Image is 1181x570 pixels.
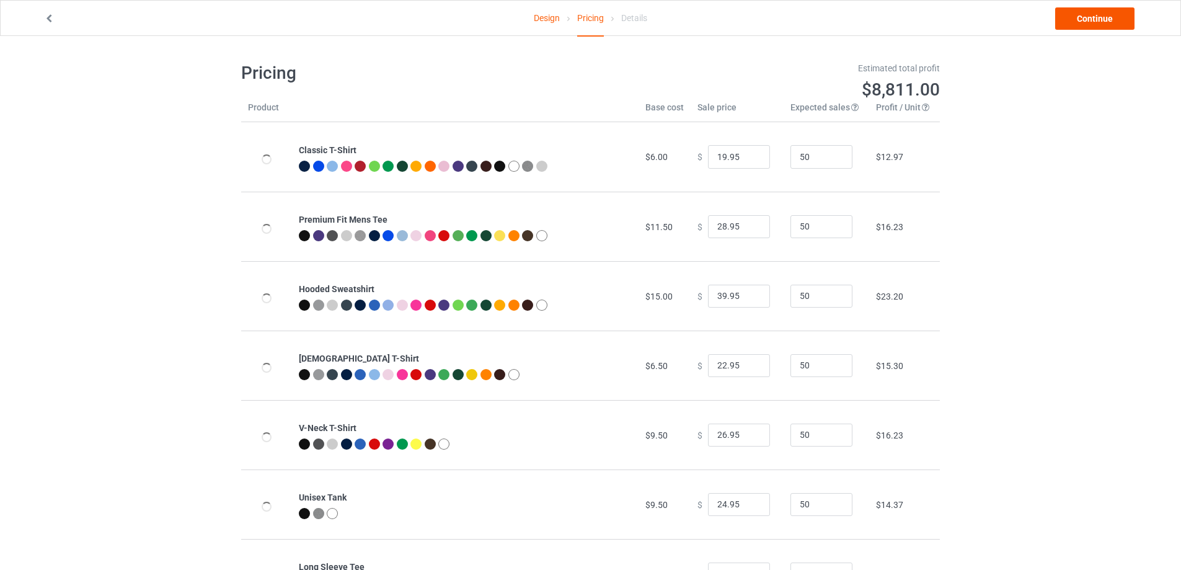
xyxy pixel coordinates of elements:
[784,101,869,122] th: Expected sales
[876,361,903,371] span: $15.30
[599,62,940,74] div: Estimated total profit
[697,499,702,509] span: $
[697,221,702,231] span: $
[697,430,702,440] span: $
[876,292,903,301] span: $23.20
[876,222,903,232] span: $16.23
[299,492,347,502] b: Unisex Tank
[299,423,356,433] b: V-Neck T-Shirt
[645,222,673,232] span: $11.50
[355,230,366,241] img: heather_texture.png
[299,215,387,225] b: Premium Fit Mens Tee
[691,101,784,122] th: Sale price
[577,1,604,37] div: Pricing
[639,101,691,122] th: Base cost
[645,500,668,510] span: $9.50
[869,101,940,122] th: Profit / Unit
[876,152,903,162] span: $12.97
[876,500,903,510] span: $14.37
[697,152,702,162] span: $
[1055,7,1135,30] a: Continue
[241,101,292,122] th: Product
[534,1,560,35] a: Design
[299,145,356,155] b: Classic T-Shirt
[522,161,533,172] img: heather_texture.png
[862,79,940,100] span: $8,811.00
[697,291,702,301] span: $
[645,430,668,440] span: $9.50
[697,360,702,370] span: $
[313,508,324,519] img: heather_texture.png
[645,361,668,371] span: $6.50
[299,284,374,294] b: Hooded Sweatshirt
[241,62,582,84] h1: Pricing
[645,292,673,301] span: $15.00
[645,152,668,162] span: $6.00
[299,354,419,363] b: [DEMOGRAPHIC_DATA] T-Shirt
[621,1,647,35] div: Details
[876,430,903,440] span: $16.23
